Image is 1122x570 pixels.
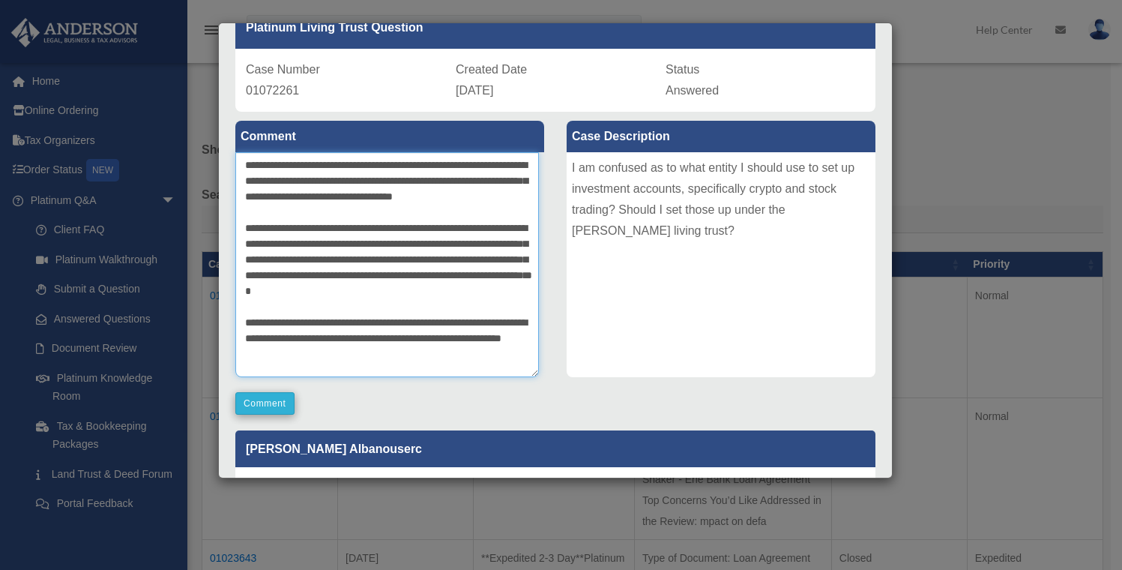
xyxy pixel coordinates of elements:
[235,7,875,49] div: Platinum Living Trust Question
[456,84,493,97] span: [DATE]
[567,121,875,152] label: Case Description
[235,121,544,152] label: Comment
[235,430,875,467] p: [PERSON_NAME] Albanouserc
[567,152,875,377] div: I am confused as to what entity I should use to set up investment accounts, specifically crypto a...
[456,63,527,76] span: Created Date
[246,63,320,76] span: Case Number
[246,84,299,97] span: 01072261
[666,84,719,97] span: Answered
[666,63,699,76] span: Status
[235,392,295,415] button: Comment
